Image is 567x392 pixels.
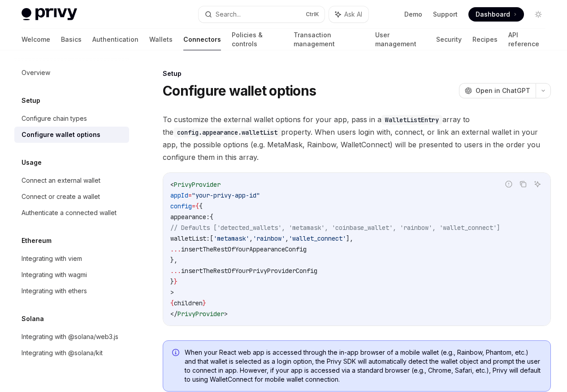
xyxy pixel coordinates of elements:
span: ... [170,267,181,275]
a: Overview [14,65,129,81]
button: Copy the contents from the code block [517,178,529,190]
span: Open in ChatGPT [476,86,530,95]
h5: Solana [22,313,44,324]
a: Dashboard [468,7,524,22]
img: light logo [22,8,77,21]
a: Integrating with wagmi [14,267,129,283]
button: Ask AI [329,6,368,22]
span: 'wallet_connect' [289,234,346,242]
span: children [174,299,203,307]
span: When your React web app is accessed through the in-app browser of a mobile wallet (e.g., Rainbow,... [185,348,541,384]
a: Policies & controls [232,29,283,50]
button: Open in ChatGPT [459,83,536,98]
span: 'metamask' [213,234,249,242]
button: Report incorrect code [503,178,515,190]
a: Transaction management [294,29,364,50]
span: = [192,202,195,210]
span: Ctrl K [306,11,319,18]
div: Integrating with wagmi [22,269,87,280]
span: { [170,299,174,307]
a: Security [436,29,462,50]
span: < [170,181,174,189]
span: "your-privy-app-id" [192,191,260,199]
span: To customize the external wallet options for your app, pass in a array to the property. When user... [163,113,551,163]
span: </ [170,310,177,318]
a: Authenticate a connected wallet [14,205,129,221]
span: 'rainbow' [253,234,285,242]
a: Welcome [22,29,50,50]
span: { [199,202,203,210]
span: appearance: [170,213,210,221]
span: = [188,191,192,199]
a: Integrating with viem [14,251,129,267]
div: Integrating with ethers [22,286,87,296]
span: > [170,288,174,296]
div: Connect an external wallet [22,175,100,186]
span: Ask AI [344,10,362,19]
a: Authentication [92,29,139,50]
h1: Configure wallet options [163,83,316,99]
span: [ [210,234,213,242]
div: Configure wallet options [22,129,100,140]
span: ... [170,245,181,253]
span: }, [170,256,177,264]
div: Integrating with @solana/web3.js [22,331,118,342]
a: Integrating with @solana/kit [14,345,129,361]
a: Support [433,10,458,19]
span: insertTheRestOfYourAppearanceConfig [181,245,307,253]
span: , [249,234,253,242]
span: , [285,234,289,242]
span: PrivyProvider [174,181,221,189]
a: Connect or create a wallet [14,189,129,205]
div: Integrating with @solana/kit [22,348,103,358]
span: } [170,277,174,286]
a: Configure chain types [14,110,129,127]
span: walletList: [170,234,210,242]
div: Configure chain types [22,113,87,124]
div: Integrating with viem [22,253,82,264]
span: { [195,202,199,210]
span: > [224,310,228,318]
div: Connect or create a wallet [22,191,100,202]
span: Dashboard [476,10,510,19]
span: } [203,299,206,307]
button: Search...CtrlK [199,6,325,22]
a: API reference [508,29,545,50]
h5: Ethereum [22,235,52,246]
button: Toggle dark mode [531,7,545,22]
div: Authenticate a connected wallet [22,207,117,218]
h5: Usage [22,157,42,168]
span: insertTheRestOfYourPrivyProviderConfig [181,267,317,275]
a: Recipes [472,29,498,50]
a: Integrating with @solana/web3.js [14,329,129,345]
a: Connect an external wallet [14,172,129,189]
span: config [170,202,192,210]
div: Search... [216,9,241,20]
a: Wallets [149,29,173,50]
a: User management [375,29,425,50]
span: } [174,277,177,286]
code: WalletListEntry [381,115,442,125]
span: { [210,213,213,221]
code: config.appearance.walletList [173,128,281,137]
a: Basics [61,29,82,50]
a: Integrating with ethers [14,283,129,299]
svg: Info [172,349,181,358]
div: Setup [163,69,551,78]
a: Demo [404,10,422,19]
div: Overview [22,67,50,78]
span: PrivyProvider [177,310,224,318]
h5: Setup [22,95,40,106]
span: appId [170,191,188,199]
a: Configure wallet options [14,127,129,143]
span: ], [346,234,353,242]
button: Ask AI [532,178,543,190]
span: // Defaults ['detected_wallets', 'metamask', 'coinbase_wallet', 'rainbow', 'wallet_connect'] [170,224,500,232]
a: Connectors [183,29,221,50]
